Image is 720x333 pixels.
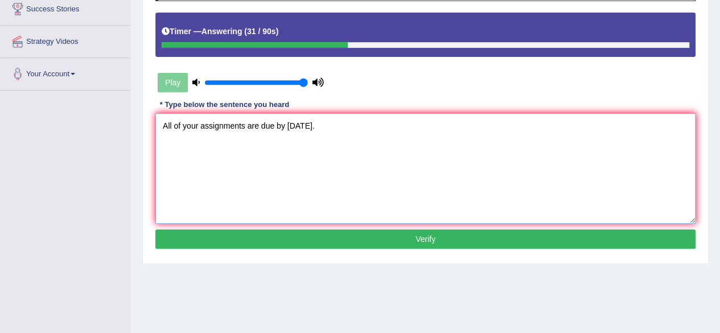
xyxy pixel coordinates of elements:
h5: Timer — [162,27,278,36]
b: ( [244,27,247,36]
button: Verify [155,229,696,249]
b: ) [276,27,279,36]
a: Strategy Videos [1,26,130,54]
b: 31 / 90s [247,27,276,36]
a: Your Account [1,58,130,87]
div: * Type below the sentence you heard [155,100,294,110]
b: Answering [201,27,242,36]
